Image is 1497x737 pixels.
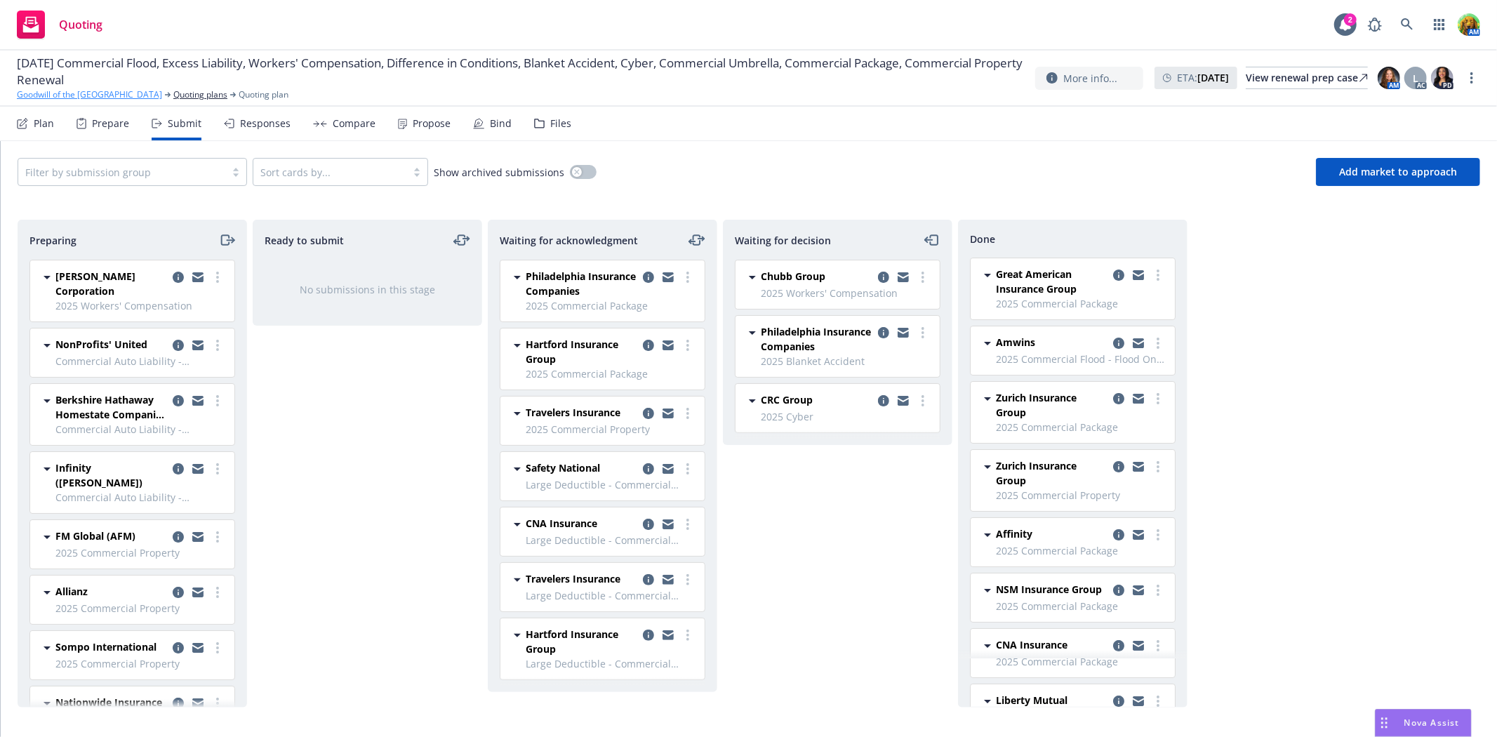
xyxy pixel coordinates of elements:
span: CNA Insurance [526,516,597,531]
span: NonProfits' United [55,337,147,352]
a: copy logging email [170,392,187,409]
span: Sompo International [55,639,157,654]
span: Zurich Insurance Group [996,458,1107,488]
a: copy logging email [170,460,187,477]
span: NSM Insurance Group [996,582,1102,597]
a: more [209,584,226,601]
a: more [1150,637,1166,654]
div: View renewal prep case [1246,67,1368,88]
span: Travelers Insurance [526,405,620,420]
span: Philadelphia Insurance Companies [526,269,637,298]
span: 2025 Commercial Package [996,599,1166,613]
a: copy logging email [189,392,206,409]
span: ETA : [1177,70,1229,85]
a: moveLeftRight [688,232,705,248]
a: copy logging email [1130,390,1147,407]
a: copy logging email [640,460,657,477]
a: copy logging email [1130,582,1147,599]
button: More info... [1035,67,1143,90]
a: more [679,571,696,588]
span: CNA Insurance [996,637,1067,652]
span: Commercial Auto Liability - Commercial Auto [55,490,226,505]
span: 2025 Commercial Property [996,488,1166,503]
a: moveLeftRight [453,232,470,248]
a: more [1150,582,1166,599]
span: Liberty Mutual [996,693,1067,708]
div: Responses [240,118,291,129]
a: copy logging email [660,571,677,588]
span: 2025 Commercial Package [996,420,1166,434]
a: more [679,405,696,422]
a: copy logging email [640,269,657,286]
img: photo [1431,67,1453,89]
a: copy logging email [875,269,892,286]
span: Zurich Insurance Group [996,390,1107,420]
a: more [1150,693,1166,710]
a: more [1463,69,1480,86]
span: Quoting plan [239,88,288,101]
a: copy logging email [1130,637,1147,654]
span: Travelers Insurance [526,571,620,586]
div: Propose [413,118,451,129]
strong: [DATE] [1197,71,1229,84]
span: 2025 Commercial Property [55,545,226,560]
span: Large Deductible - Commercial Auto, General Liability [526,477,696,492]
a: Report a Bug [1361,11,1389,39]
a: copy logging email [189,695,206,712]
a: copy logging email [1130,458,1147,475]
a: copy logging email [1130,693,1147,710]
a: Search [1393,11,1421,39]
a: more [209,639,226,656]
a: copy logging email [895,269,912,286]
span: 2025 Commercial Package [526,366,696,381]
span: Berkshire Hathaway Homestate Companies (BHHC) [55,392,167,422]
span: [DATE] Commercial Flood, Excess Liability, Workers' Compensation, Difference in Conditions, Blank... [17,55,1024,88]
span: CRC Group [761,392,813,407]
a: Switch app [1425,11,1453,39]
a: copy logging email [660,516,677,533]
a: copy logging email [1110,582,1127,599]
a: copy logging email [1110,390,1127,407]
span: Quoting [59,19,102,30]
a: copy logging email [189,269,206,286]
a: Goodwill of the [GEOGRAPHIC_DATA] [17,88,162,101]
a: more [209,460,226,477]
span: 2025 Workers' Compensation [761,286,931,300]
a: more [1150,390,1166,407]
span: Ready to submit [265,233,344,248]
a: copy logging email [1130,335,1147,352]
a: more [1150,458,1166,475]
a: copy logging email [640,571,657,588]
a: more [1150,335,1166,352]
a: more [1150,526,1166,543]
a: copy logging email [189,460,206,477]
a: copy logging email [640,627,657,644]
a: more [209,695,226,712]
span: 2025 Commercial Package [526,298,696,313]
div: Drag to move [1376,710,1393,736]
a: copy logging email [189,529,206,545]
span: Great American Insurance Group [996,267,1107,296]
a: copy logging email [660,460,677,477]
span: [PERSON_NAME] Corporation [55,269,167,298]
a: more [1150,267,1166,284]
a: more [914,269,931,286]
span: Preparing [29,233,76,248]
a: more [679,337,696,354]
a: more [679,460,696,477]
a: copy logging email [1110,335,1127,352]
span: 2025 Workers' Compensation [55,298,226,313]
a: copy logging email [660,405,677,422]
button: Nova Assist [1375,709,1472,737]
a: more [679,269,696,286]
a: copy logging email [170,337,187,354]
div: Files [550,118,571,129]
a: copy logging email [1130,526,1147,543]
a: copy logging email [170,584,187,601]
a: copy logging email [1110,458,1127,475]
span: Infinity ([PERSON_NAME]) [55,460,167,490]
span: Done [970,232,995,246]
a: more [209,529,226,545]
a: copy logging email [1130,267,1147,284]
a: more [914,324,931,341]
